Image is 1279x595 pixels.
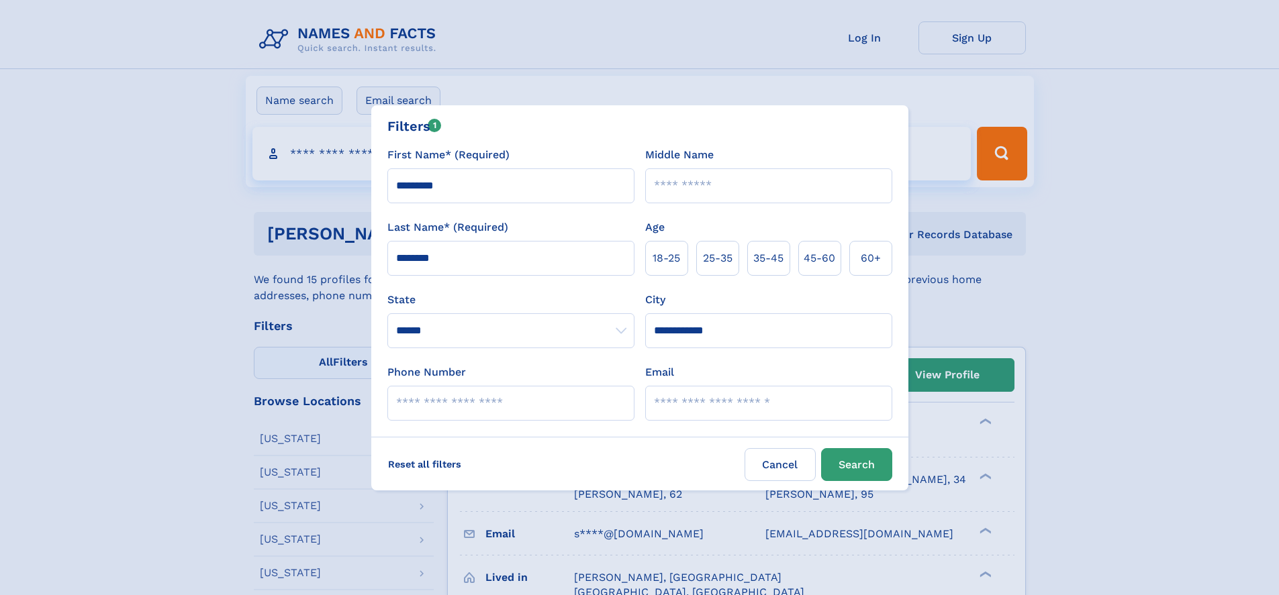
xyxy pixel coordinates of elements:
[821,448,892,481] button: Search
[387,116,442,136] div: Filters
[379,448,470,480] label: Reset all filters
[861,250,881,266] span: 60+
[753,250,784,266] span: 35‑45
[703,250,732,266] span: 25‑35
[387,147,510,163] label: First Name* (Required)
[645,292,665,308] label: City
[387,364,466,380] label: Phone Number
[745,448,816,481] label: Cancel
[653,250,680,266] span: 18‑25
[645,147,714,163] label: Middle Name
[804,250,835,266] span: 45‑60
[387,292,634,308] label: State
[645,364,674,380] label: Email
[387,219,508,235] label: Last Name* (Required)
[645,219,665,235] label: Age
